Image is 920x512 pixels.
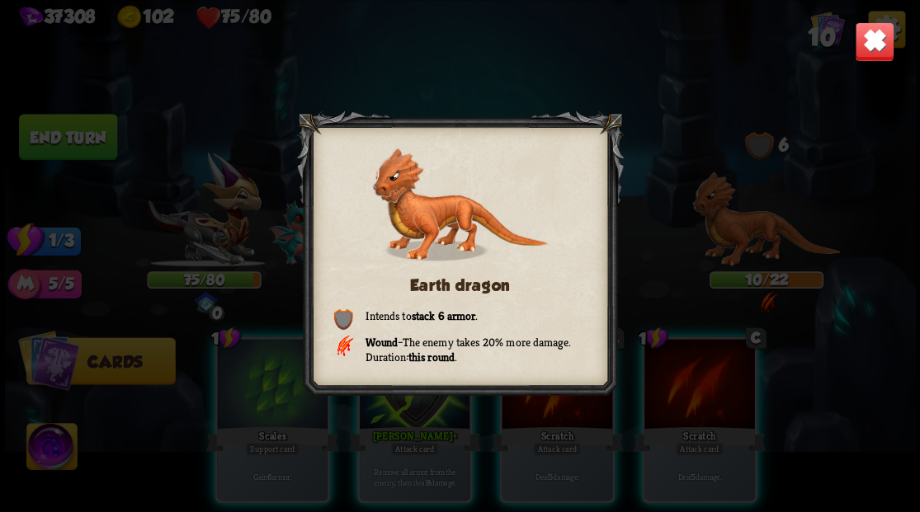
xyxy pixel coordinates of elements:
[854,21,894,61] img: close-button.png
[366,350,456,364] span: Duration: .
[403,335,571,350] span: The enemy takes 20% more damage.
[408,350,455,364] b: this round
[333,275,587,294] h3: Earth dragon
[411,308,475,323] b: stack 6 armor
[372,148,549,261] img: Earth_Dragon.png
[333,335,355,356] img: Wound.png
[333,308,587,327] p: Intends to .
[366,335,398,350] b: Wound
[333,308,352,330] img: shield-icon.png
[333,335,587,364] p: –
